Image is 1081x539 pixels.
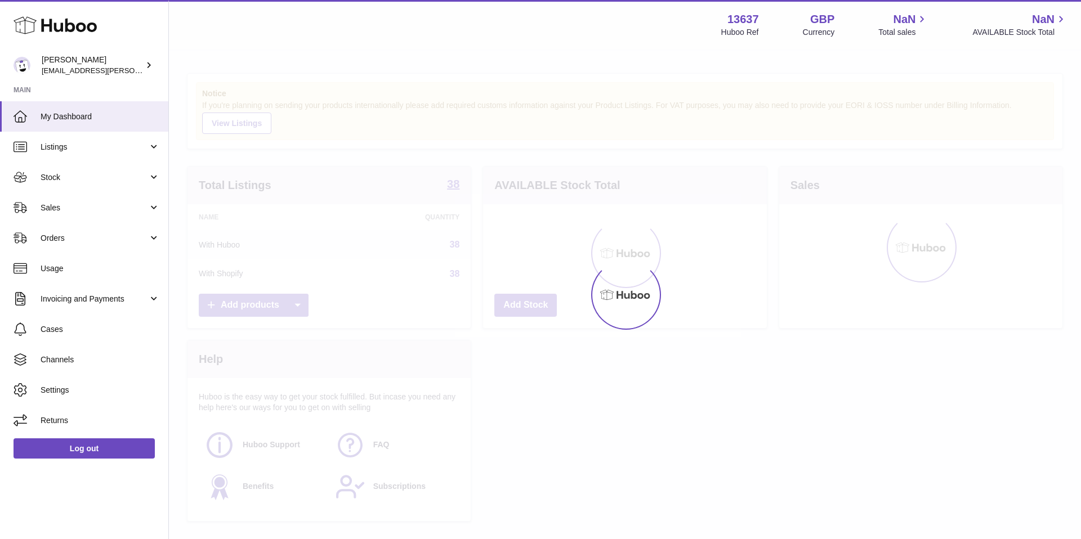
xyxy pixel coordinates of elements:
div: [PERSON_NAME] [42,55,143,76]
strong: 13637 [727,12,759,27]
span: Usage [41,263,160,274]
span: Sales [41,203,148,213]
span: Orders [41,233,148,244]
a: Log out [14,438,155,459]
span: AVAILABLE Stock Total [972,27,1067,38]
span: Invoicing and Payments [41,294,148,304]
span: NaN [1032,12,1055,27]
span: My Dashboard [41,111,160,122]
span: Cases [41,324,160,335]
span: Settings [41,385,160,396]
span: Returns [41,415,160,426]
a: NaN AVAILABLE Stock Total [972,12,1067,38]
div: Currency [803,27,835,38]
span: Stock [41,172,148,183]
strong: GBP [810,12,834,27]
span: Channels [41,354,160,365]
span: Listings [41,142,148,152]
a: NaN Total sales [878,12,928,38]
div: Huboo Ref [721,27,759,38]
img: jonny@ledda.co [14,57,30,74]
span: Total sales [878,27,928,38]
span: NaN [893,12,915,27]
span: [EMAIL_ADDRESS][PERSON_NAME][DOMAIN_NAME] [42,66,226,75]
